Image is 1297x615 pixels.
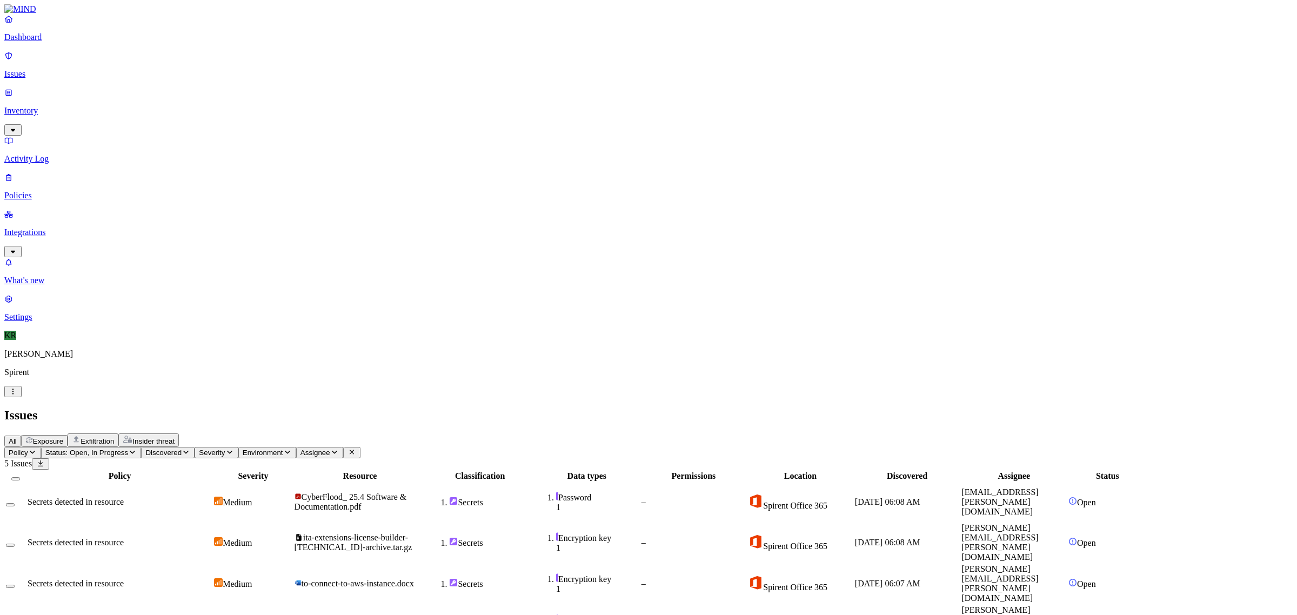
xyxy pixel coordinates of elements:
[4,367,1293,377] p: Spirent
[295,492,407,511] span: CyberFlood_ 25.4 Software & Documentation.pdf
[4,154,1293,164] p: Activity Log
[961,523,1038,561] span: [PERSON_NAME][EMAIL_ADDRESS][PERSON_NAME][DOMAIN_NAME]
[214,471,292,481] div: Severity
[28,497,124,506] span: Secrets detected in resource
[748,575,763,590] img: office-365
[4,51,1293,79] a: Issues
[28,538,124,547] span: Secrets detected in resource
[4,312,1293,322] p: Settings
[449,497,532,507] div: Secrets
[855,579,920,588] span: [DATE] 06:07 AM
[556,492,558,500] img: secret-line
[1068,497,1077,505] img: status-open
[9,449,28,457] span: Policy
[1077,579,1096,589] span: Open
[6,544,15,547] button: Select row
[556,573,639,584] div: Encryption key
[4,32,1293,42] p: Dashboard
[4,459,32,468] span: 5 Issues
[45,449,128,457] span: Status: Open, In Progress
[1077,498,1096,507] span: Open
[534,471,639,481] div: Data types
[4,257,1293,285] a: What's new
[449,537,532,548] div: Secrets
[556,532,558,541] img: secret-line
[199,449,225,457] span: Severity
[223,498,252,507] span: Medium
[855,497,920,506] span: [DATE] 06:08 AM
[4,172,1293,200] a: Policies
[4,4,1293,14] a: MIND
[748,471,853,481] div: Location
[556,584,639,594] div: 1
[449,578,532,589] div: Secrets
[4,69,1293,79] p: Issues
[763,501,827,510] span: Spirent Office 365
[855,471,960,481] div: Discovered
[4,191,1293,200] p: Policies
[295,533,412,552] span: ita-extensions-license-builder-[TECHNICAL_ID]-archive.tar.gz
[295,579,302,586] img: microsoft-word
[641,538,646,547] span: –
[295,471,426,481] div: Resource
[6,503,15,506] button: Select row
[81,437,114,445] span: Exfiltration
[556,543,639,553] div: 1
[556,573,558,582] img: secret-line
[961,487,1038,516] span: [EMAIL_ADDRESS][PERSON_NAME][DOMAIN_NAME]
[4,294,1293,322] a: Settings
[641,471,746,481] div: Permissions
[1068,537,1077,546] img: status-open
[4,106,1293,116] p: Inventory
[449,578,458,587] img: secret
[11,477,20,480] button: Select all
[748,493,763,509] img: office-365
[302,579,414,588] span: to-connect-to-aws-instance.docx
[641,497,646,506] span: –
[641,579,646,588] span: –
[1068,578,1077,587] img: status-open
[4,4,36,14] img: MIND
[4,209,1293,256] a: Integrations
[4,349,1293,359] p: [PERSON_NAME]
[243,449,283,457] span: Environment
[214,537,223,546] img: severity-medium
[4,14,1293,42] a: Dashboard
[223,579,252,589] span: Medium
[4,408,1293,423] h2: Issues
[763,542,827,551] span: Spirent Office 365
[295,493,302,500] img: adobe-pdf
[4,88,1293,134] a: Inventory
[763,583,827,592] span: Spirent Office 365
[214,578,223,587] img: severity-medium
[214,497,223,505] img: severity-medium
[28,579,124,588] span: Secrets detected in resource
[4,228,1293,237] p: Integrations
[132,437,175,445] span: Insider threat
[449,497,458,505] img: secret
[28,471,212,481] div: Policy
[556,503,639,512] div: 1
[961,471,1066,481] div: Assignee
[6,585,15,588] button: Select row
[556,492,639,503] div: Password
[1068,471,1146,481] div: Status
[427,471,532,481] div: Classification
[4,276,1293,285] p: What's new
[4,331,16,340] span: KR
[961,564,1038,603] span: [PERSON_NAME][EMAIL_ADDRESS][PERSON_NAME][DOMAIN_NAME]
[145,449,182,457] span: Discovered
[33,437,63,445] span: Exposure
[4,136,1293,164] a: Activity Log
[748,534,763,549] img: office-365
[855,538,920,547] span: [DATE] 06:08 AM
[449,537,458,546] img: secret
[223,538,252,547] span: Medium
[300,449,330,457] span: Assignee
[9,437,17,445] span: All
[1077,538,1096,547] span: Open
[556,532,639,543] div: Encryption key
